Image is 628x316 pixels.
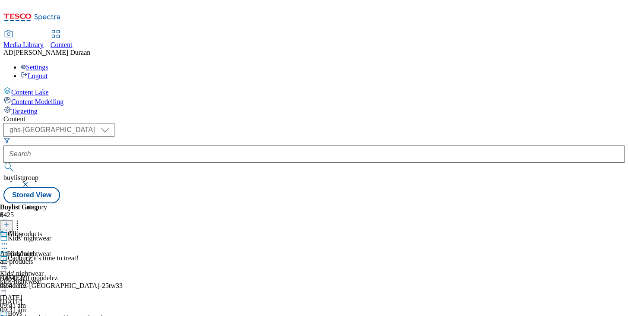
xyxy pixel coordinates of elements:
[13,49,90,56] span: [PERSON_NAME] Duraan
[3,31,44,49] a: Media Library
[51,31,73,49] a: Content
[3,106,625,115] a: Targeting
[3,187,60,203] button: Stored View
[21,63,48,71] a: Settings
[8,254,79,262] div: Cadbury it's time to treat!
[3,174,38,181] span: buylistgroup
[51,41,73,48] span: Content
[3,137,10,144] svg: Search Filters
[3,87,625,96] a: Content Lake
[3,145,625,163] input: Search
[11,107,38,115] span: Targeting
[21,72,48,79] a: Logout
[8,230,42,238] div: All products
[11,88,49,96] span: Content Lake
[3,41,44,48] span: Media Library
[3,115,625,123] div: Content
[11,98,63,105] span: Content Modelling
[3,49,13,56] span: AD
[3,96,625,106] a: Content Modelling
